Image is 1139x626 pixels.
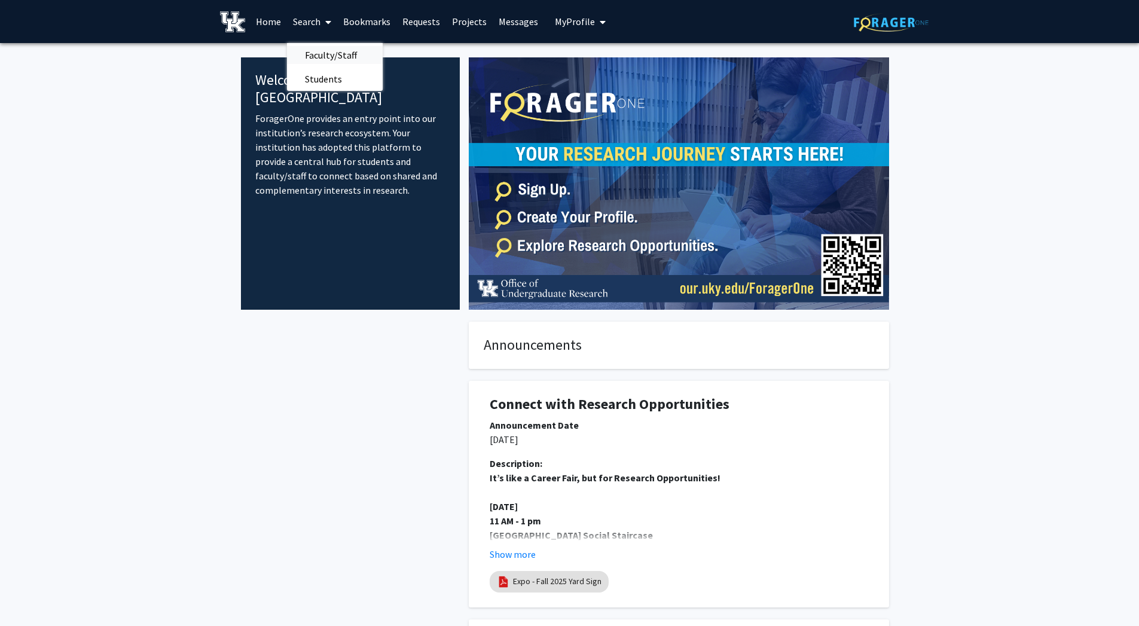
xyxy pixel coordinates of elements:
[555,16,595,28] span: My Profile
[497,575,510,588] img: pdf_icon.png
[490,529,653,541] strong: [GEOGRAPHIC_DATA] Social Staircase
[490,456,868,471] div: Description:
[250,1,287,42] a: Home
[287,67,360,91] span: Students
[484,337,874,354] h4: Announcements
[9,572,51,617] iframe: Chat
[396,1,446,42] a: Requests
[287,1,337,42] a: Search
[255,111,446,197] p: ForagerOne provides an entry point into our institution’s research ecosystem. Your institution ha...
[490,547,536,561] button: Show more
[490,500,518,512] strong: [DATE]
[287,70,383,88] a: Students
[490,472,720,484] strong: It’s like a Career Fair, but for Research Opportunities!
[337,1,396,42] a: Bookmarks
[220,11,246,32] img: University of Kentucky Logo
[513,575,601,588] a: Expo - Fall 2025 Yard Sign
[854,13,929,32] img: ForagerOne Logo
[287,43,375,67] span: Faculty/Staff
[287,46,383,64] a: Faculty/Staff
[490,432,868,447] p: [DATE]
[490,418,868,432] div: Announcement Date
[255,72,446,106] h4: Welcome to [GEOGRAPHIC_DATA]
[490,515,541,527] strong: 11 AM - 1 pm
[493,1,544,42] a: Messages
[490,396,868,413] h1: Connect with Research Opportunities
[446,1,493,42] a: Projects
[469,57,889,310] img: Cover Image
